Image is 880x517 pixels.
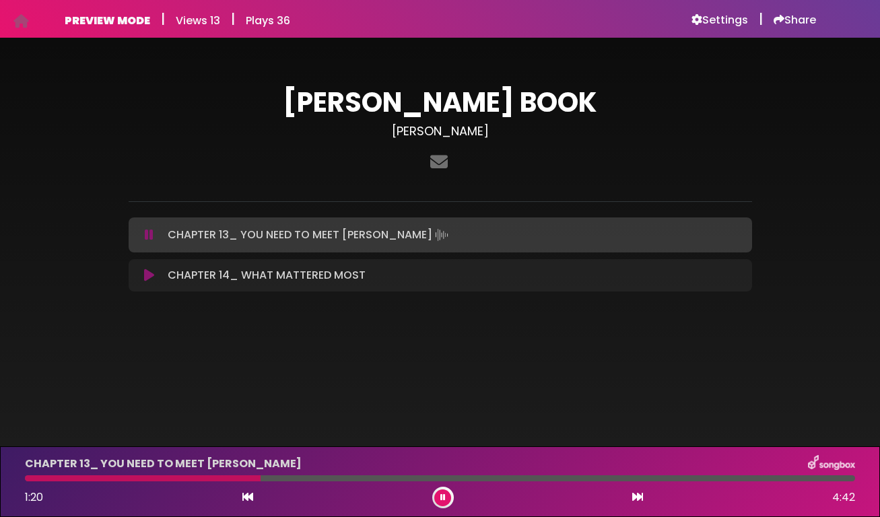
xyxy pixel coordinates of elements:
[129,86,752,118] h1: [PERSON_NAME] BOOK
[432,226,451,244] img: waveform4.gif
[176,14,220,27] h6: Views 13
[246,14,290,27] h6: Plays 36
[774,13,816,27] a: Share
[161,11,165,27] h5: |
[65,14,150,27] h6: PREVIEW MODE
[168,267,366,283] p: CHAPTER 14_ WHAT MATTERED MOST
[168,226,451,244] p: CHAPTER 13_ YOU NEED TO MEET [PERSON_NAME]
[231,11,235,27] h5: |
[759,11,763,27] h5: |
[129,124,752,139] h3: [PERSON_NAME]
[691,13,748,27] a: Settings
